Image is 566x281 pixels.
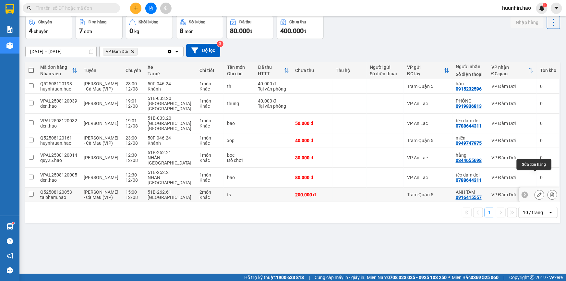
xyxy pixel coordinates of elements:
button: Đã thu80.000đ [226,16,273,39]
span: 0 [129,27,133,35]
span: 400.000 [280,27,304,35]
div: VP An Lạc [407,121,449,126]
div: 0919836813 [456,104,482,109]
img: icon-new-feature [539,5,545,11]
div: VP Đầm Dơi [491,138,534,143]
button: file-add [145,3,157,14]
div: Khối lượng [139,20,159,24]
div: Đơn hàng [89,20,106,24]
div: hậu [456,81,485,86]
div: miên [456,135,485,140]
img: logo-vxr [6,4,14,14]
div: 0 [540,175,556,180]
span: question-circle [7,238,13,244]
div: [GEOGRAPHIC_DATA] [GEOGRAPHIC_DATA] [148,101,193,111]
div: Tài xế [148,71,193,76]
span: [PERSON_NAME] [84,121,118,126]
div: Chi tiết [199,68,221,73]
svg: open [174,49,179,54]
div: VP Đầm Dơi [491,121,534,126]
th: Toggle SortBy [488,62,537,79]
div: VP An Lạc [407,101,449,106]
strong: 1900 633 818 [276,275,304,280]
div: Người nhận [456,64,485,69]
img: warehouse-icon [6,42,13,49]
div: Q52508120161 [40,135,77,140]
div: VP Đầm Dơi [491,84,534,89]
img: logo.jpg [8,8,41,41]
div: 15:00 [126,189,141,195]
th: Toggle SortBy [404,62,452,79]
svg: Delete [131,50,135,54]
li: 26 Phó Cơ Điều, Phường 12 [61,16,271,24]
div: 1 món [199,172,221,177]
span: 8 [180,27,183,35]
div: Đã thu [258,65,284,70]
div: 0916415557 [456,195,482,200]
div: 12/08 [126,104,141,109]
div: 12/08 [126,158,141,163]
div: 40.000 đ [295,138,329,143]
button: plus [130,3,141,14]
div: 40.000 đ [258,98,289,104]
span: | [309,274,310,281]
button: Chuyến4chuyến [25,16,72,39]
span: [PERSON_NAME] - Cà Mau (VIP) [84,135,118,146]
span: VP Đầm Dơi [106,49,128,54]
sup: 3 [217,41,223,47]
li: Hotline: 02839552959 [61,24,271,32]
div: den.hao [40,177,77,183]
span: [PERSON_NAME] - Cà Mau (VIP) [84,189,118,200]
div: Nhân viên [40,71,72,76]
button: Nhập hàng [511,17,544,28]
div: 19:01 [126,118,141,123]
div: Chưa thu [290,20,306,24]
div: ts [227,192,252,197]
div: VP Đầm Dơi [491,155,534,160]
div: quy25.hao [40,158,77,163]
span: Hỗ trợ kỹ thuật: [244,274,304,281]
div: VP An Lạc [407,155,449,160]
div: bao [227,121,252,126]
div: VP gửi [407,65,444,70]
div: PHÓNG [456,98,485,104]
div: 0 [540,138,556,143]
div: Số điện thoại [370,71,401,76]
div: Khác [199,104,221,109]
div: 51B-262.61 [148,189,193,195]
div: Tại văn phòng [258,104,289,109]
div: VP Đầm Dơi [491,192,534,197]
span: 7 [79,27,83,35]
div: 200.000 đ [295,192,329,197]
sup: 1 [543,3,547,7]
span: aim [163,6,168,10]
span: [PERSON_NAME] [84,101,118,106]
div: Đã thu [239,20,251,24]
button: Chưa thu400.000đ [277,16,324,39]
span: Cung cấp máy in - giấy in: [315,274,365,281]
div: 51B-033.20 [148,96,193,101]
div: Tồn kho [540,68,556,73]
div: Chưa thu [295,68,329,73]
div: 50F-046.24 [148,81,193,86]
svg: open [548,210,553,215]
div: 12/08 [126,140,141,146]
div: 1 món [199,118,221,123]
div: 50F-046.24 [148,135,193,140]
span: message [7,267,13,274]
div: 2 món [199,189,221,195]
span: [PERSON_NAME] [84,175,118,180]
div: VPAL2508120039 [40,98,77,104]
span: huunhin.hao [497,4,536,12]
div: 51B-252.21 [148,170,193,175]
div: Chuyến [38,20,52,24]
div: Trạm Quận 5 [407,192,449,197]
span: Miền Nam [367,274,447,281]
div: 12/08 [126,123,141,128]
div: 1 món [199,81,221,86]
div: tèo dam doi [456,172,485,177]
div: 0 [540,155,556,160]
div: Ghi chú [227,71,252,76]
span: | [503,274,504,281]
div: 12/08 [126,86,141,92]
